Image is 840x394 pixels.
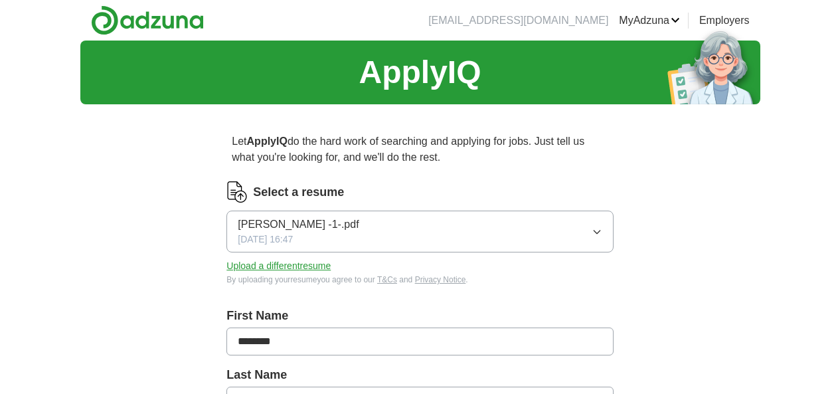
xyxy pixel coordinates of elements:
[238,217,359,233] span: [PERSON_NAME] -1-.pdf
[226,211,613,252] button: [PERSON_NAME] -1-.pdf[DATE] 16:47
[238,233,293,246] span: [DATE] 16:47
[226,274,613,286] div: By uploading your resume you agree to our and .
[247,136,288,147] strong: ApplyIQ
[415,275,466,284] a: Privacy Notice
[226,259,331,273] button: Upload a differentresume
[226,366,613,384] label: Last Name
[377,275,397,284] a: T&Cs
[619,13,680,29] a: MyAdzuna
[226,181,248,203] img: CV Icon
[226,128,613,171] p: Let do the hard work of searching and applying for jobs. Just tell us what you're looking for, an...
[699,13,750,29] a: Employers
[91,5,204,35] img: Adzuna logo
[428,13,608,29] li: [EMAIL_ADDRESS][DOMAIN_NAME]
[226,307,613,325] label: First Name
[359,49,481,96] h1: ApplyIQ
[253,183,344,201] label: Select a resume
